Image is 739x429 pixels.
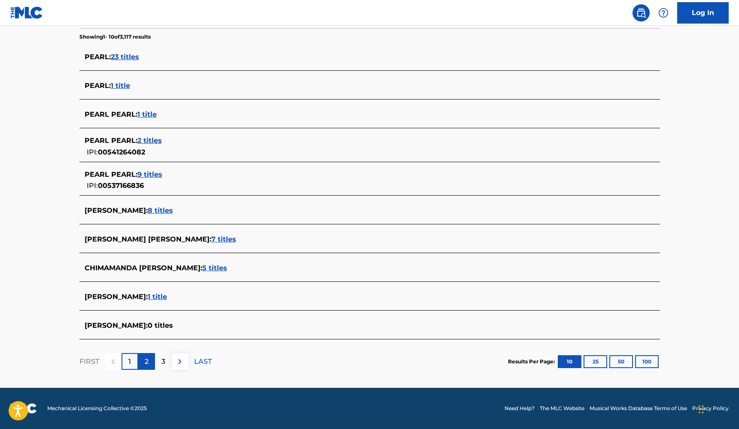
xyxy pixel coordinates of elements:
span: 5 titles [202,264,227,272]
span: [PERSON_NAME] : [85,206,148,214]
span: 1 title [137,110,157,118]
p: 1 [128,356,131,367]
iframe: Chat Widget [696,388,739,429]
img: logo [10,403,37,414]
a: Musical Works Database Terms of Use [590,405,687,412]
p: LAST [194,356,212,367]
a: Need Help? [505,405,535,412]
span: Mechanical Licensing Collective © 2025 [47,405,147,412]
a: Public Search [633,4,650,21]
span: PEARL PEARL : [85,136,137,145]
a: Log In [677,2,729,24]
span: PEARL : [85,82,111,90]
span: 2 titles [137,136,162,145]
span: CHIMAMANDA [PERSON_NAME] : [85,264,202,272]
button: 25 [584,355,607,368]
span: 00537166836 [98,181,144,190]
span: 23 titles [111,53,139,61]
span: 0 titles [148,321,173,329]
img: help [658,8,669,18]
p: 2 [145,356,149,367]
span: 7 titles [211,235,236,243]
button: 50 [609,355,633,368]
button: 10 [558,355,581,368]
span: 00541264082 [98,148,145,156]
p: 3 [161,356,165,367]
img: MLC Logo [10,6,43,19]
div: Help [655,4,672,21]
span: PEARL : [85,53,111,61]
span: PEARL PEARL : [85,170,137,178]
span: 8 titles [148,206,173,214]
p: Results Per Page: [508,358,557,366]
span: [PERSON_NAME] [PERSON_NAME] : [85,235,211,243]
p: FIRST [79,356,99,367]
span: [PERSON_NAME] : [85,321,148,329]
a: The MLC Website [540,405,584,412]
span: IPI: [87,181,98,190]
img: search [636,8,646,18]
span: 9 titles [137,170,162,178]
span: [PERSON_NAME] : [85,293,148,301]
img: right [175,356,185,367]
p: Showing 1 - 10 of 3,117 results [79,33,151,41]
span: 1 title [148,293,167,301]
span: 1 title [111,82,130,90]
span: IPI: [87,148,98,156]
span: PEARL PEARL : [85,110,137,118]
div: Drag [699,396,704,422]
button: 100 [635,355,659,368]
a: Privacy Policy [692,405,729,412]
